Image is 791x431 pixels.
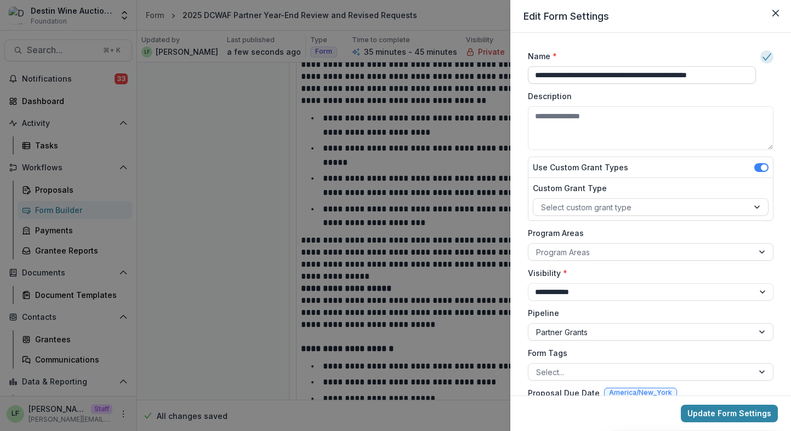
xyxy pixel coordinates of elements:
[533,162,628,173] label: Use Custom Grant Types
[609,389,672,396] span: America/New_York
[767,4,784,22] button: Close
[533,182,762,194] label: Custom Grant Type
[528,307,767,319] label: Pipeline
[681,405,778,422] button: Update Form Settings
[528,347,767,359] label: Form Tags
[528,90,767,102] label: Description
[528,267,767,279] label: Visibility
[528,227,767,239] label: Program Areas
[528,387,600,399] label: Proposal Due Date
[528,50,749,62] label: Name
